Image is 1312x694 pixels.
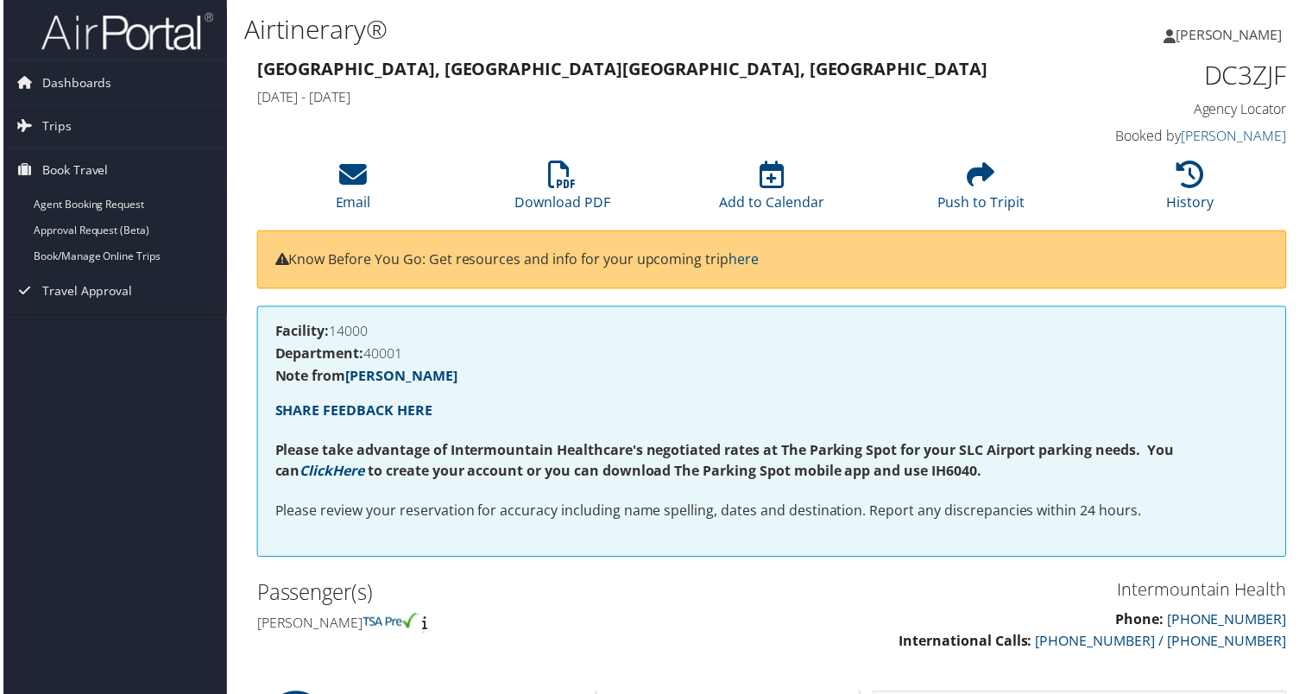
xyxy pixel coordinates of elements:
strong: to create your account or you can download The Parking Spot mobile app and use IH6040. [366,464,982,483]
strong: Please take advantage of Intermountain Healthcare's negotiated rates at The Parking Spot for your... [273,442,1176,483]
span: Trips [39,105,68,148]
h2: Passenger(s) [255,580,759,609]
h4: 14000 [273,325,1271,339]
a: Add to Calendar [719,171,824,212]
span: Book Travel [39,149,105,192]
h4: 40001 [273,348,1271,362]
a: Push to Tripit [938,171,1026,212]
h4: Booked by [1050,127,1289,146]
strong: International Calls: [899,634,1033,653]
h4: Agency Locator [1050,100,1289,119]
h4: [PERSON_NAME] [255,615,759,634]
h3: Intermountain Health [785,580,1289,604]
h1: DC3ZJF [1050,57,1289,93]
a: [PHONE_NUMBER] [1169,612,1289,631]
a: [PHONE_NUMBER] / [PHONE_NUMBER] [1037,634,1289,653]
h4: [DATE] - [DATE] [255,88,1024,107]
a: [PERSON_NAME] [1165,9,1302,60]
a: Email [333,171,369,212]
img: airportal-logo.png [38,11,211,52]
span: Travel Approval [39,271,129,314]
p: Know Before You Go: Get resources and info for your upcoming trip [273,249,1271,272]
strong: Note from [273,368,456,387]
a: Here [331,464,363,483]
a: History [1169,171,1216,212]
h1: Airtinerary® [242,11,949,47]
span: Dashboards [39,61,109,104]
strong: [GEOGRAPHIC_DATA], [GEOGRAPHIC_DATA] [GEOGRAPHIC_DATA], [GEOGRAPHIC_DATA] [255,57,988,80]
a: [PERSON_NAME] [1183,127,1289,146]
a: here [729,250,759,269]
span: [PERSON_NAME] [1177,25,1284,44]
strong: Department: [273,345,362,364]
a: Download PDF [514,171,609,212]
a: Click [298,464,331,483]
a: [PERSON_NAME] [344,368,456,387]
img: tsa-precheck.png [361,615,417,631]
a: SHARE FEEDBACK HERE [273,402,431,421]
p: Please review your reservation for accuracy including name spelling, dates and destination. Repor... [273,502,1271,525]
strong: Facility: [273,323,327,342]
strong: Phone: [1117,612,1165,631]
